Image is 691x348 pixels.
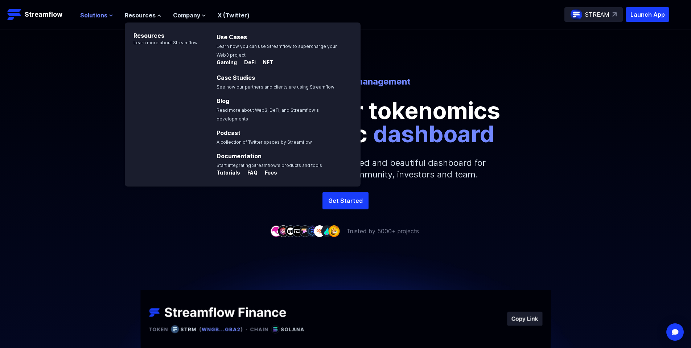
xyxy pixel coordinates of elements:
img: company-4 [292,225,304,237]
img: company-1 [270,225,282,237]
img: company-2 [277,225,289,237]
a: Documentation [217,152,262,160]
p: Tutorials [217,169,240,176]
a: Podcast [217,129,240,136]
div: Open Intercom Messenger [666,323,684,341]
img: Streamflow Logo [7,7,22,22]
span: Resources [125,11,156,20]
p: Gaming [217,59,237,66]
span: Solutions [80,11,107,20]
p: Resources [125,22,198,40]
img: company-5 [299,225,311,237]
button: Solutions [80,11,113,20]
a: Get Started [322,192,369,209]
img: company-7 [314,225,325,237]
button: Launch App [626,7,669,22]
button: Resources [125,11,161,20]
p: Trusted by 5000+ projects [346,227,419,236]
a: Blog [217,97,229,105]
span: A collection of Twitter spaces by Streamflow [217,139,312,145]
a: Fees [259,170,277,177]
a: Case Studies [217,74,255,81]
a: Use Cases [217,33,247,41]
a: DeFi [238,60,257,67]
span: See how our partners and clients are using Streamflow [217,84,334,90]
p: FAQ [242,169,258,176]
a: Gaming [217,60,238,67]
img: company-8 [321,225,333,237]
a: Tutorials [217,170,242,177]
button: Company [173,11,206,20]
img: streamflow-logo-circle.png [571,9,582,20]
a: Streamflow [7,7,73,22]
img: company-9 [328,225,340,237]
p: NFT [257,59,273,66]
p: Fees [259,169,277,176]
a: STREAM [564,7,623,22]
a: X (Twitter) [218,12,250,19]
span: dashboard [373,120,494,148]
img: company-6 [307,225,318,237]
p: Streamflow [25,9,62,20]
img: company-3 [285,225,296,237]
p: Learn more about Streamflow [125,40,198,46]
span: Company [173,11,200,20]
p: DeFi [238,59,256,66]
img: top-right-arrow.svg [612,12,617,17]
span: Read more about Web3, DeFi, and Streamflow’s developments [217,107,319,122]
p: STREAM [585,10,609,19]
a: FAQ [242,170,259,177]
a: NFT [257,60,273,67]
span: Learn how you can use Streamflow to supercharge your Web3 project [217,44,337,58]
span: Start integrating Streamflow’s products and tools [217,163,322,168]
